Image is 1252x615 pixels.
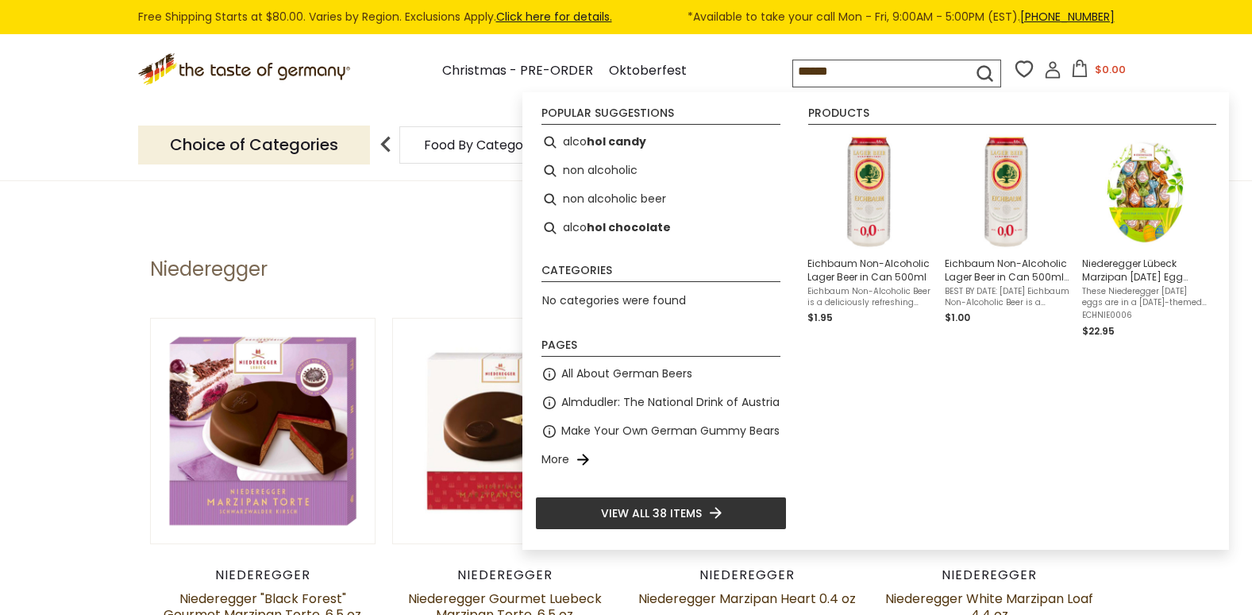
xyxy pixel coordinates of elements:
div: Niederegger [634,567,861,583]
li: alcohol candy [535,128,787,157]
div: Free Shipping Starts at $80.00. Varies by Region. Exclusions Apply. [138,8,1115,26]
li: Pages [541,339,780,357]
span: BEST BY DATE: [DATE] Eichbaum Non-Alcoholic Beer is a deliciously refreshing beverage, produced a... [945,286,1069,308]
span: $22.95 [1082,324,1115,338]
div: Niederegger [392,567,618,583]
li: Products [808,107,1216,125]
div: Niederegger [150,567,376,583]
img: Niederegger [151,319,376,543]
a: Click here for details. [496,9,612,25]
img: Niederegger [393,319,618,543]
a: Food By Category [424,139,536,151]
span: Eichbaum Non-Alcoholic Lager Beer in Can 500ml - DEAL [945,257,1069,284]
a: [PHONE_NUMBER] [1020,9,1115,25]
span: No categories were found [542,292,686,308]
div: Instant Search Results [522,92,1229,550]
li: non alcoholic beer [535,185,787,214]
span: $1.00 [945,311,970,324]
li: Niederegger Lübeck Marzipan Easter Egg Variation, with brandy, 5.3 oz [1076,128,1213,346]
li: Make Your Own German Gummy Bears [535,417,787,446]
b: hol candy [587,133,646,151]
span: *Available to take your call Mon - Fri, 9:00AM - 5:00PM (EST). [688,8,1115,26]
a: Almdudler: The National Drink of Austria [561,393,780,412]
a: Eichbaum Non-Alcoholic Lager Beer in Can 500ml - DEALBEST BY DATE: [DATE] Eichbaum Non-Alcoholic ... [945,134,1069,339]
li: Popular suggestions [541,107,780,125]
li: alcohol chocolate [535,214,787,242]
li: Eichbaum Non-Alcoholic Lager Beer in Can 500ml [801,128,938,346]
a: Eichbaum Non-Alcoholic Lager Beer in Can 500mlEichbaum Non-Alcoholic Beer is a deliciously refres... [807,134,932,339]
span: View all 38 items [601,505,702,522]
li: All About German Beers [535,360,787,389]
a: Oktoberfest [609,60,687,82]
a: Christmas - PRE-ORDER [442,60,593,82]
a: Make Your Own German Gummy Bears [561,422,780,440]
span: ECHNIE0006 [1082,310,1207,321]
div: Niederegger [876,567,1103,583]
li: More [535,446,787,474]
li: non alcoholic [535,157,787,185]
p: Choice of Categories [138,126,370,164]
a: Niederegger Frohe Ostern Marzipan Eier mit AlkoholNiederegger Lübeck Marzipan [DATE] Egg Variatio... [1082,134,1207,339]
li: Categories [541,265,780,282]
span: Eichbaum Non-Alcoholic Lager Beer in Can 500ml [807,257,932,284]
span: Eichbaum Non-Alcoholic Beer is a deliciously refreshing beverage, produced according to German "R... [807,286,932,308]
img: previous arrow [370,129,402,161]
span: These Niederegger [DATE] eggs are in a [DATE]-themed oval box. They come covered in either milk o... [1082,286,1207,308]
button: $0.00 [1065,60,1132,83]
h1: Niederegger [150,257,268,281]
li: Almdudler: The National Drink of Austria [535,389,787,417]
span: $1.95 [807,311,833,324]
img: Niederegger Frohe Ostern Marzipan Eier mit Alkohol [1087,134,1202,249]
a: Niederegger Marzipan Heart 0.4 oz [638,590,856,608]
li: Eichbaum Non-Alcoholic Lager Beer in Can 500ml - DEAL [938,128,1076,346]
span: $0.00 [1095,62,1126,77]
b: hol chocolate [587,219,671,237]
li: View all 38 items [535,497,787,530]
span: Niederegger Lübeck Marzipan [DATE] Egg Variation, with [PERSON_NAME], 5.3 oz [1082,257,1207,284]
a: All About German Beers [561,365,692,383]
